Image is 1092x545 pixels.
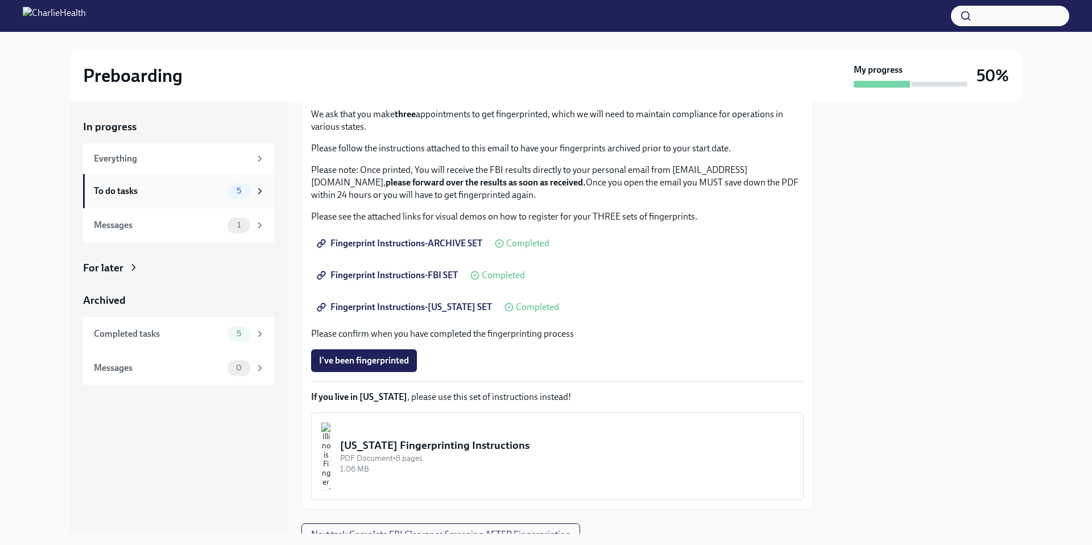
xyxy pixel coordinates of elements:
a: In progress [83,119,274,134]
div: To do tasks [94,185,223,197]
button: [US_STATE] Fingerprinting InstructionsPDF Document•8 pages1.06 MB [311,412,804,500]
span: 5 [230,187,248,195]
a: To do tasks5 [83,174,274,208]
span: Completed [482,271,525,280]
div: Everything [94,152,250,165]
a: Messages1 [83,208,274,242]
div: Messages [94,362,223,374]
p: Please follow the instructions attached to this email to have your fingerprints archived prior to... [311,142,804,155]
a: Completed tasks5 [83,317,274,351]
span: Completed [506,239,549,248]
strong: If you live in [US_STATE] [311,391,407,402]
a: Fingerprint Instructions-FBI SET [311,264,466,287]
span: 5 [230,329,248,338]
strong: please forward over the results as soon as received. [386,177,586,188]
span: Next task : Complete FBI Clearance Screening AFTER Fingerprinting [311,529,570,540]
span: Fingerprint Instructions-FBI SET [319,270,458,281]
strong: My progress [854,64,903,76]
div: 1.06 MB [340,464,794,474]
button: I've been fingerprinted [311,349,417,372]
img: Illinois Fingerprinting Instructions [321,422,331,490]
a: For later [83,261,274,275]
a: Everything [83,143,274,174]
span: I've been fingerprinted [319,355,409,366]
div: PDF Document • 8 pages [340,453,794,464]
a: Fingerprint Instructions-[US_STATE] SET [311,296,500,319]
h2: Preboarding [83,64,183,87]
p: Please confirm when you have completed the fingerprinting process [311,328,804,340]
div: [US_STATE] Fingerprinting Instructions [340,438,794,453]
img: CharlieHealth [23,7,86,25]
p: Please see the attached links for visual demos on how to register for your THREE sets of fingerpr... [311,210,804,223]
div: For later [83,261,123,275]
div: Completed tasks [94,328,223,340]
p: We ask that you make appointments to get fingerprinted, which we will need to maintain compliance... [311,108,804,133]
a: Messages0 [83,351,274,385]
div: Messages [94,219,223,232]
h3: 50% [977,65,1009,86]
span: Fingerprint Instructions-[US_STATE] SET [319,302,492,313]
a: Fingerprint Instructions-ARCHIVE SET [311,232,490,255]
span: 0 [229,364,249,372]
span: Completed [516,303,559,312]
span: 1 [230,221,247,229]
p: , please use this set of instructions instead! [311,391,804,403]
a: Archived [83,293,274,308]
p: Please note: Once printed, You will receive the FBI results directly to your personal email from ... [311,164,804,201]
span: Fingerprint Instructions-ARCHIVE SET [319,238,482,249]
strong: three [395,109,416,119]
